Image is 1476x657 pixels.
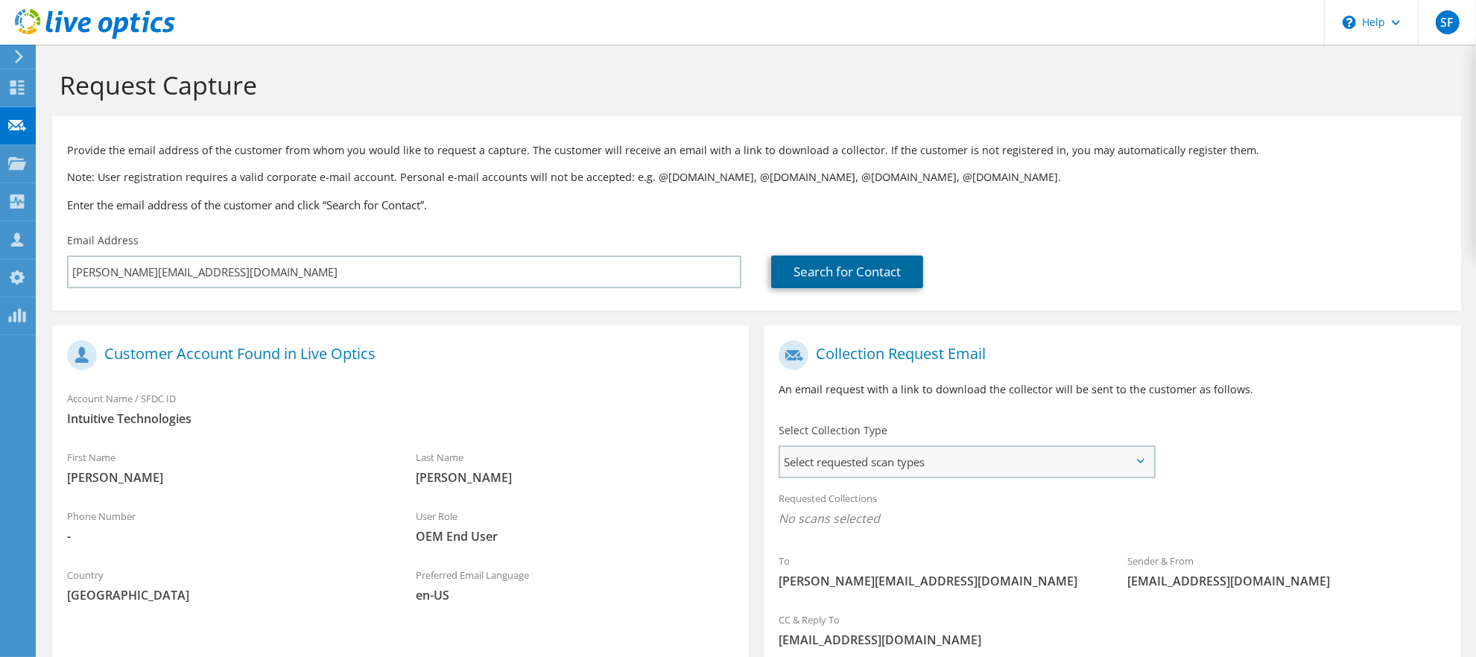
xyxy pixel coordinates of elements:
[780,447,1153,477] span: Select requested scan types
[67,410,734,427] span: Intuitive Technologies
[779,510,1445,527] span: No scans selected
[416,587,735,603] span: en-US
[764,604,1460,656] div: CC & Reply To
[67,142,1446,159] p: Provide the email address of the customer from whom you would like to request a capture. The cust...
[771,256,923,288] a: Search for Contact
[779,381,1445,398] p: An email request with a link to download the collector will be sent to the customer as follows.
[67,197,1446,213] h3: Enter the email address of the customer and click “Search for Contact”.
[779,573,1098,589] span: [PERSON_NAME][EMAIL_ADDRESS][DOMAIN_NAME]
[52,501,401,552] div: Phone Number
[52,442,401,493] div: First Name
[52,559,401,611] div: Country
[779,423,887,438] label: Select Collection Type
[67,340,726,370] h1: Customer Account Found in Live Optics
[1112,545,1461,597] div: Sender & From
[67,528,386,545] span: -
[401,559,750,611] div: Preferred Email Language
[764,545,1112,597] div: To
[52,383,749,434] div: Account Name / SFDC ID
[67,587,386,603] span: [GEOGRAPHIC_DATA]
[1127,573,1446,589] span: [EMAIL_ADDRESS][DOMAIN_NAME]
[1436,10,1460,34] span: SF
[416,528,735,545] span: OEM End User
[416,469,735,486] span: [PERSON_NAME]
[401,442,750,493] div: Last Name
[401,501,750,552] div: User Role
[779,632,1445,648] span: [EMAIL_ADDRESS][DOMAIN_NAME]
[67,469,386,486] span: [PERSON_NAME]
[67,233,139,248] label: Email Address
[764,483,1460,538] div: Requested Collections
[60,69,1446,101] h1: Request Capture
[1343,16,1356,29] svg: \n
[67,169,1446,185] p: Note: User registration requires a valid corporate e-mail account. Personal e-mail accounts will ...
[779,340,1438,370] h1: Collection Request Email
